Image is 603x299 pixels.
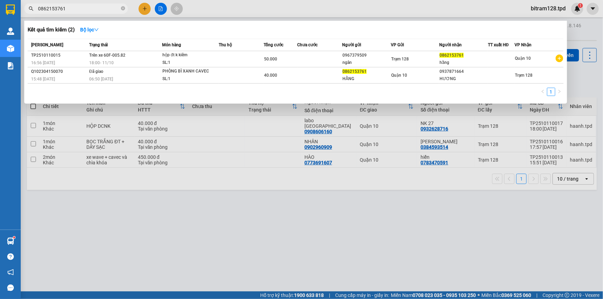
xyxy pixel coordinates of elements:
h3: Kết quả tìm kiếm ( 2 ) [28,26,75,33]
span: Quận 10 [391,73,407,78]
div: PHÒNG BÌ XANH CAVEC [162,68,214,75]
span: Trạm 128 [515,73,533,78]
img: warehouse-icon [7,45,14,52]
span: Quận 10 [515,56,531,61]
img: solution-icon [7,62,14,69]
span: 18:00 - 11/10 [89,60,114,65]
span: left [541,89,545,94]
span: down [94,27,99,32]
span: TT xuất HĐ [488,42,509,47]
div: hằng [440,59,488,66]
span: Trạng thái [89,42,108,47]
span: question-circle [7,253,14,260]
button: right [555,88,564,96]
div: ngân [342,59,390,66]
li: Previous Page [539,88,547,96]
span: 0862153761 [440,53,464,58]
div: SL: 1 [162,75,214,83]
span: [PERSON_NAME] [31,42,63,47]
span: notification [7,269,14,276]
span: Trạm 128 [391,57,409,61]
span: search [29,6,34,11]
span: 15:48 [DATE] [31,77,55,81]
span: Đã giao [89,69,103,74]
input: Tìm tên, số ĐT hoặc mã đơn [38,5,120,12]
button: Bộ lọcdown [75,24,104,35]
span: 0862153761 [342,69,367,74]
span: Món hàng [162,42,181,47]
span: plus-circle [556,55,563,62]
img: warehouse-icon [7,238,14,245]
span: 40.000 [264,73,277,78]
span: 16:56 [DATE] [31,60,55,65]
span: VP Nhận [515,42,532,47]
li: 1 [547,88,555,96]
span: close-circle [121,6,125,10]
button: left [539,88,547,96]
div: TP2510110015 [31,52,87,59]
span: Người gửi [342,42,361,47]
span: Chưa cước [298,42,318,47]
span: 50.000 [264,57,277,61]
span: 06:50 [DATE] [89,77,113,81]
span: close-circle [121,6,125,12]
div: 0937871664 [440,68,488,75]
span: VP Gửi [391,42,404,47]
div: HƯƠNG [440,75,488,83]
a: 1 [547,88,555,96]
span: Người nhận [439,42,462,47]
div: hộp đt k kiểm [162,51,214,59]
span: Tổng cước [264,42,283,47]
span: Trên xe 60F-005.82 [89,53,125,58]
img: warehouse-icon [7,28,14,35]
li: Next Page [555,88,564,96]
div: HẰNG [342,75,390,83]
span: message [7,284,14,291]
sup: 1 [13,237,15,239]
div: 0967379509 [342,52,390,59]
strong: Bộ lọc [80,27,99,32]
img: logo-vxr [6,4,15,15]
span: Thu hộ [219,42,232,47]
span: right [557,89,562,94]
div: Q102304150070 [31,68,87,75]
div: SL: 1 [162,59,214,67]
